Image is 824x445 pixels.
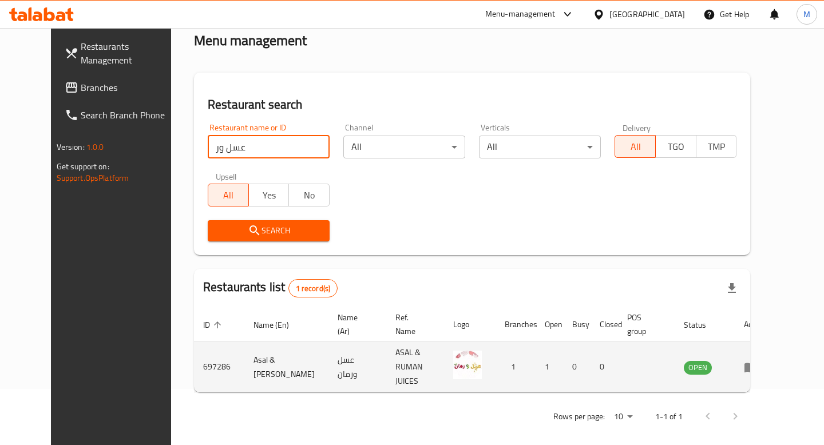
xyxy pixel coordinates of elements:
span: OPEN [684,361,712,374]
button: Yes [248,184,290,206]
span: TMP [701,138,732,155]
a: Support.OpsPlatform [57,170,129,185]
a: Branches [56,74,188,101]
span: M [803,8,810,21]
th: Logo [444,307,496,342]
span: Search Branch Phone [81,108,179,122]
span: Ref. Name [395,311,430,338]
td: Asal & [PERSON_NAME] [244,342,328,392]
td: ASAL & RUMAN JUICES [386,342,444,392]
div: Rows per page: [609,408,637,426]
td: 1 [496,342,536,392]
input: Search for restaurant name or ID.. [208,136,330,158]
span: All [213,187,244,204]
label: Delivery [623,124,651,132]
span: POS group [627,311,661,338]
span: All [620,138,651,155]
p: Rows per page: [553,410,605,424]
span: Search [217,224,320,238]
h2: Restaurant search [208,96,736,113]
th: Action [735,307,774,342]
span: No [294,187,325,204]
div: [GEOGRAPHIC_DATA] [609,8,685,21]
span: Branches [81,81,179,94]
button: All [615,135,656,158]
div: Total records count [288,279,338,297]
div: Export file [718,275,746,302]
th: Branches [496,307,536,342]
span: Yes [253,187,285,204]
label: Upsell [216,172,237,180]
button: All [208,184,249,206]
th: Closed [591,307,618,342]
td: 0 [591,342,618,392]
div: All [343,136,465,158]
h2: Restaurants list [203,279,338,297]
button: TGO [655,135,696,158]
h2: Menu management [194,31,307,50]
span: Restaurants Management [81,39,179,67]
p: 1-1 of 1 [655,410,683,424]
div: All [479,136,601,158]
td: عسل ورمان [328,342,386,392]
td: 0 [563,342,591,392]
span: TGO [660,138,692,155]
div: OPEN [684,361,712,375]
span: Name (En) [253,318,304,332]
span: ID [203,318,225,332]
td: 1 [536,342,563,392]
img: Asal & Ruman [453,351,482,379]
span: 1 record(s) [289,283,338,294]
td: 697286 [194,342,244,392]
span: Status [684,318,721,332]
a: Search Branch Phone [56,101,188,129]
span: Get support on: [57,159,109,174]
th: Open [536,307,563,342]
span: Name (Ar) [338,311,373,338]
a: Restaurants Management [56,33,188,74]
button: No [288,184,330,206]
div: Menu-management [485,7,556,21]
button: TMP [696,135,737,158]
span: Version: [57,140,85,154]
span: 1.0.0 [86,140,104,154]
th: Busy [563,307,591,342]
button: Search [208,220,330,241]
table: enhanced table [194,307,774,392]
